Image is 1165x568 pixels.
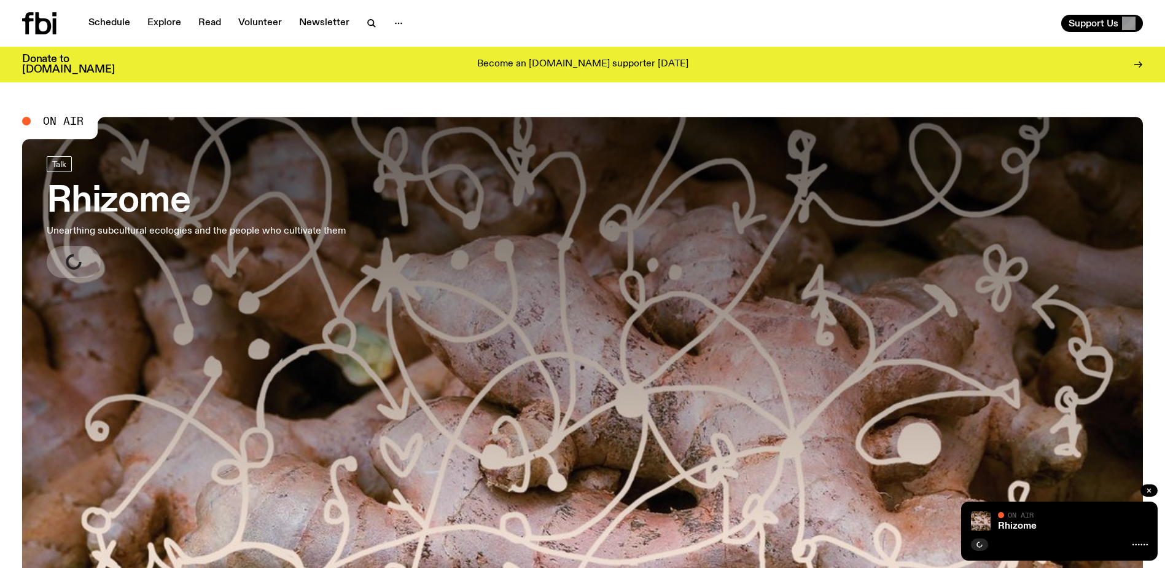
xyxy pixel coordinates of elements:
[998,521,1037,531] a: Rhizome
[52,159,66,168] span: Talk
[231,15,289,32] a: Volunteer
[191,15,228,32] a: Read
[477,59,688,70] p: Become an [DOMAIN_NAME] supporter [DATE]
[971,511,991,531] img: A close up picture of a bunch of ginger roots. Yellow squiggles with arrows, hearts and dots are ...
[1008,511,1034,519] span: On Air
[1061,15,1143,32] button: Support Us
[47,156,346,278] a: RhizomeUnearthing subcultural ecologies and the people who cultivate them
[81,15,138,32] a: Schedule
[292,15,357,32] a: Newsletter
[47,156,72,172] a: Talk
[47,184,346,219] h3: Rhizome
[1069,18,1118,29] span: Support Us
[140,15,189,32] a: Explore
[43,116,84,127] span: On Air
[22,54,115,75] h3: Donate to [DOMAIN_NAME]
[47,224,346,239] p: Unearthing subcultural ecologies and the people who cultivate them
